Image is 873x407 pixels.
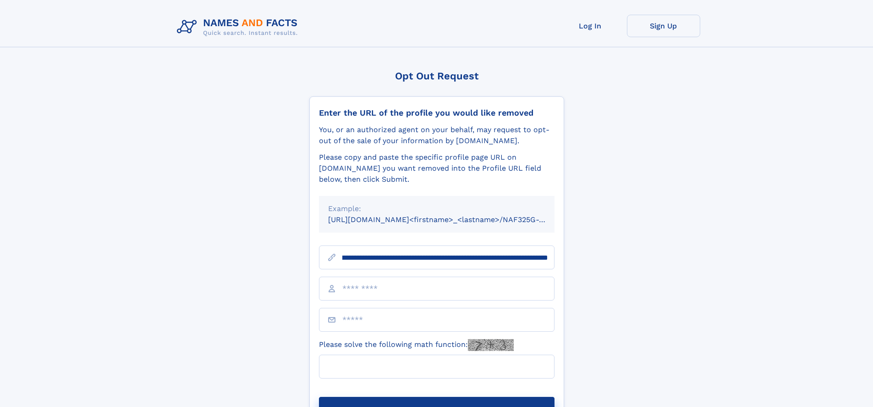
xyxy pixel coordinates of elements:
[319,339,514,351] label: Please solve the following math function:
[319,108,555,118] div: Enter the URL of the profile you would like removed
[319,152,555,185] div: Please copy and paste the specific profile page URL on [DOMAIN_NAME] you want removed into the Pr...
[309,70,564,82] div: Opt Out Request
[173,15,305,39] img: Logo Names and Facts
[554,15,627,37] a: Log In
[627,15,700,37] a: Sign Up
[328,203,545,214] div: Example:
[319,124,555,146] div: You, or an authorized agent on your behalf, may request to opt-out of the sale of your informatio...
[328,215,572,224] small: [URL][DOMAIN_NAME]<firstname>_<lastname>/NAF325G-xxxxxxxx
